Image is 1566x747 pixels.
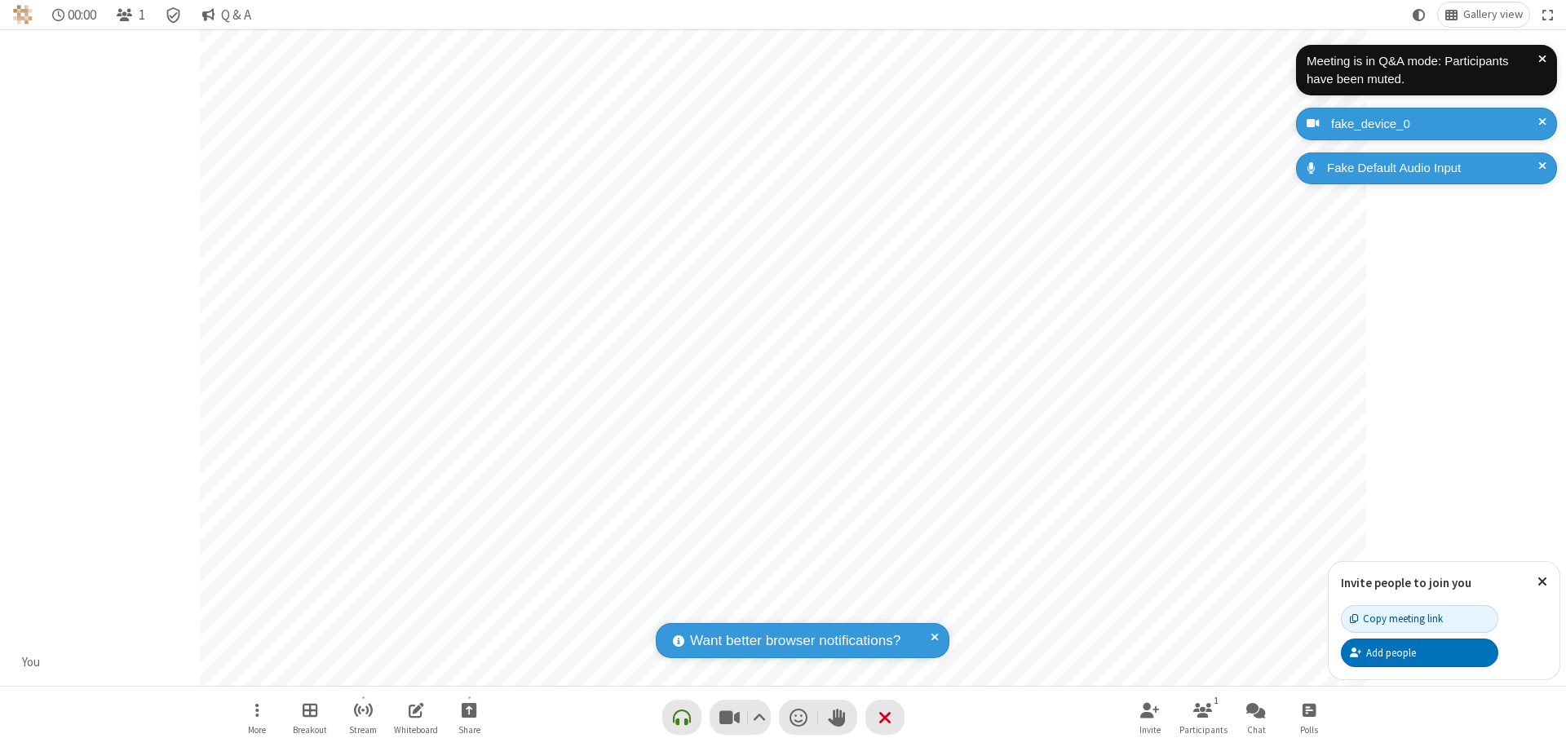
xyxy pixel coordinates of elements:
button: Change layout [1438,2,1529,27]
span: Chat [1247,725,1266,735]
span: 00:00 [68,7,96,23]
div: Meeting is in Q&A mode: Participants have been muted. [1307,52,1538,89]
button: Send a reaction [779,700,818,735]
span: Whiteboard [394,725,438,735]
button: Open chat [1232,694,1281,740]
label: Invite people to join you [1341,575,1471,590]
button: Connect your audio [662,700,701,735]
div: Copy meeting link [1350,611,1443,626]
button: Q & A [195,2,258,27]
button: Open menu [232,694,281,740]
button: Invite participants (⌘+Shift+I) [1126,694,1174,740]
div: Fake Default Audio Input [1321,159,1545,178]
span: Share [458,725,480,735]
button: Close popover [1525,562,1559,602]
span: Invite [1139,725,1161,735]
div: Timer [46,2,104,27]
button: Add people [1341,639,1498,666]
button: Open poll [1285,694,1334,740]
button: Open participant list [1179,694,1228,740]
span: Breakout [293,725,327,735]
button: Raise hand [818,700,857,735]
div: You [16,653,46,672]
span: Stream [349,725,377,735]
span: Polls [1300,725,1318,735]
button: Open shared whiteboard [391,694,440,740]
span: Want better browser notifications? [690,630,900,652]
div: Meeting details Encryption enabled [158,2,189,27]
button: Fullscreen [1536,2,1560,27]
span: More [248,725,266,735]
div: fake_device_0 [1325,115,1545,134]
button: Copy meeting link [1341,605,1498,633]
span: Gallery view [1463,8,1523,21]
button: Start streaming [338,694,387,740]
button: Manage Breakout Rooms [285,694,334,740]
button: Start sharing [445,694,493,740]
div: 1 [1210,693,1223,708]
button: Video setting [748,700,770,735]
button: Open participant list [109,2,152,27]
span: 1 [139,7,145,23]
button: Stop video (⌘+Shift+V) [710,700,771,735]
img: QA Selenium DO NOT DELETE OR CHANGE [13,5,33,24]
button: Using system theme [1406,2,1432,27]
span: Participants [1179,725,1228,735]
button: End or leave meeting [865,700,905,735]
span: Q & A [221,7,251,23]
